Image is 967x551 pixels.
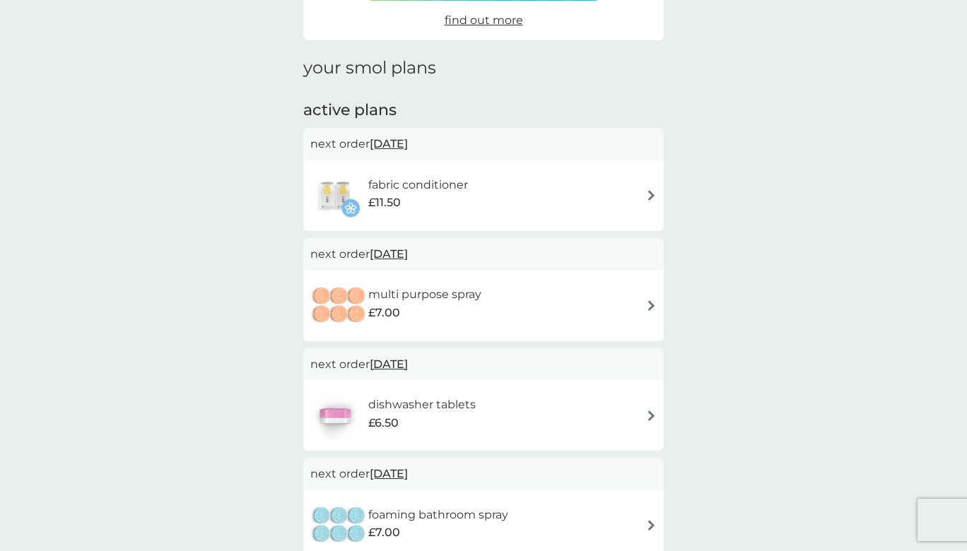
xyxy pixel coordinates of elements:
[310,135,657,153] p: next order
[368,304,400,322] span: £7.00
[310,245,657,263] p: next order
[310,355,657,374] p: next order
[310,465,657,483] p: next order
[370,240,408,268] span: [DATE]
[445,13,523,27] span: find out more
[646,410,657,421] img: arrow right
[303,100,664,122] h2: active plans
[303,58,664,78] h1: your smol plans
[368,194,401,212] span: £11.50
[370,460,408,487] span: [DATE]
[368,506,508,524] h6: foaming bathroom spray
[370,130,408,158] span: [DATE]
[310,391,360,440] img: dishwasher tablets
[646,190,657,201] img: arrow right
[310,171,360,220] img: fabric conditioner
[646,300,657,311] img: arrow right
[368,414,399,432] span: £6.50
[368,396,476,414] h6: dishwasher tablets
[368,285,481,304] h6: multi purpose spray
[310,501,368,550] img: foaming bathroom spray
[368,176,468,194] h6: fabric conditioner
[646,520,657,531] img: arrow right
[368,523,400,542] span: £7.00
[370,350,408,378] span: [DATE]
[445,11,523,30] a: find out more
[310,281,368,331] img: multi purpose spray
